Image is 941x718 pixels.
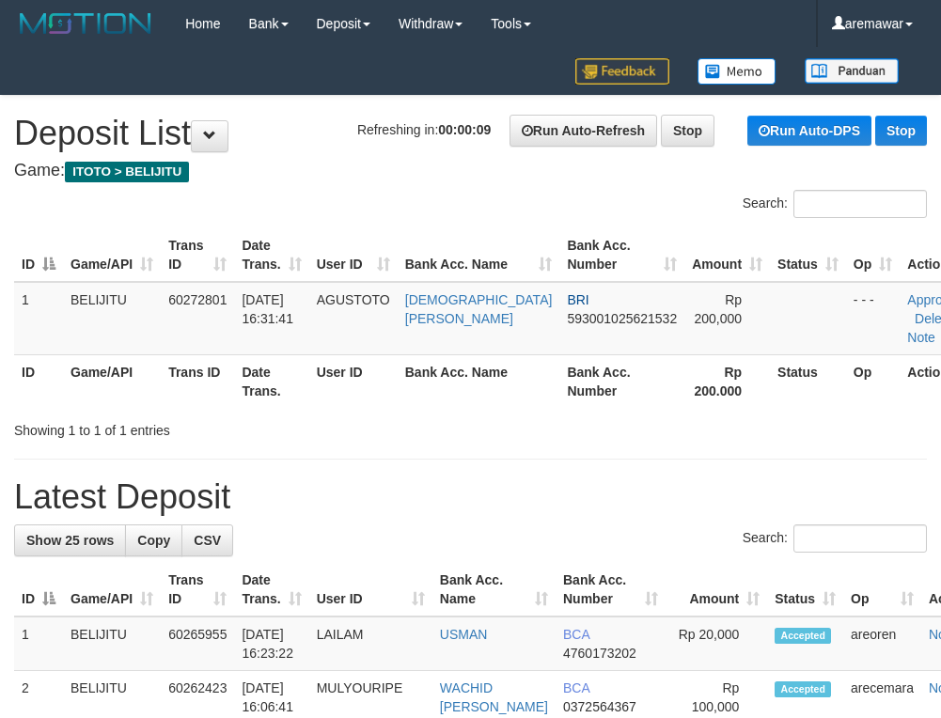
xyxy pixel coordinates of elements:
[438,122,491,137] strong: 00:00:09
[556,563,666,617] th: Bank Acc. Number: activate to sort column ascending
[234,617,308,671] td: [DATE] 16:23:22
[661,115,714,147] a: Stop
[234,354,308,408] th: Date Trans.
[793,190,927,218] input: Search:
[846,228,900,282] th: Op: activate to sort column ascending
[666,563,767,617] th: Amount: activate to sort column ascending
[309,563,432,617] th: User ID: activate to sort column ascending
[743,524,927,553] label: Search:
[125,524,182,556] a: Copy
[575,58,669,85] img: Feedback.jpg
[63,354,161,408] th: Game/API
[63,282,161,355] td: BELIJITU
[747,116,871,146] a: Run Auto-DPS
[793,524,927,553] input: Search:
[14,228,63,282] th: ID: activate to sort column descending
[161,617,234,671] td: 60265955
[309,354,398,408] th: User ID
[181,524,233,556] a: CSV
[567,292,588,307] span: BRI
[14,115,927,152] h1: Deposit List
[14,282,63,355] td: 1
[559,228,684,282] th: Bank Acc. Number: activate to sort column ascending
[563,699,636,714] span: Copy 0372564367 to clipboard
[694,292,742,326] span: Rp 200,000
[194,533,221,548] span: CSV
[563,627,589,642] span: BCA
[309,617,432,671] td: LAILAM
[137,533,170,548] span: Copy
[907,330,935,345] a: Note
[843,617,921,671] td: areoren
[242,292,293,326] span: [DATE] 16:31:41
[63,617,161,671] td: BELIJITU
[398,228,560,282] th: Bank Acc. Name: activate to sort column ascending
[875,116,927,146] a: Stop
[846,282,900,355] td: - - -
[398,354,560,408] th: Bank Acc. Name
[26,533,114,548] span: Show 25 rows
[14,162,927,180] h4: Game:
[563,646,636,661] span: Copy 4760173202 to clipboard
[14,617,63,671] td: 1
[357,122,491,137] span: Refreshing in:
[14,414,378,440] div: Showing 1 to 1 of 1 entries
[14,354,63,408] th: ID
[440,680,548,714] a: WACHID [PERSON_NAME]
[743,190,927,218] label: Search:
[234,228,308,282] th: Date Trans.: activate to sort column ascending
[432,563,556,617] th: Bank Acc. Name: activate to sort column ascending
[63,228,161,282] th: Game/API: activate to sort column ascending
[770,354,846,408] th: Status
[234,563,308,617] th: Date Trans.: activate to sort column ascending
[559,354,684,408] th: Bank Acc. Number
[309,228,398,282] th: User ID: activate to sort column ascending
[14,9,157,38] img: MOTION_logo.png
[684,228,770,282] th: Amount: activate to sort column ascending
[63,563,161,617] th: Game/API: activate to sort column ascending
[563,680,589,695] span: BCA
[161,354,234,408] th: Trans ID
[770,228,846,282] th: Status: activate to sort column ascending
[846,354,900,408] th: Op
[161,563,234,617] th: Trans ID: activate to sort column ascending
[14,524,126,556] a: Show 25 rows
[65,162,189,182] span: ITOTO > BELIJITU
[510,115,657,147] a: Run Auto-Refresh
[317,292,390,307] span: AGUSTOTO
[843,563,921,617] th: Op: activate to sort column ascending
[14,478,927,516] h1: Latest Deposit
[767,563,843,617] th: Status: activate to sort column ascending
[567,311,677,326] span: Copy 593001025621532 to clipboard
[14,563,63,617] th: ID: activate to sort column descending
[666,617,767,671] td: Rp 20,000
[440,627,488,642] a: USMAN
[405,292,553,326] a: [DEMOGRAPHIC_DATA][PERSON_NAME]
[161,228,234,282] th: Trans ID: activate to sort column ascending
[168,292,227,307] span: 60272801
[775,628,831,644] span: Accepted
[698,58,776,85] img: Button%20Memo.svg
[805,58,899,84] img: panduan.png
[684,354,770,408] th: Rp 200.000
[775,681,831,697] span: Accepted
